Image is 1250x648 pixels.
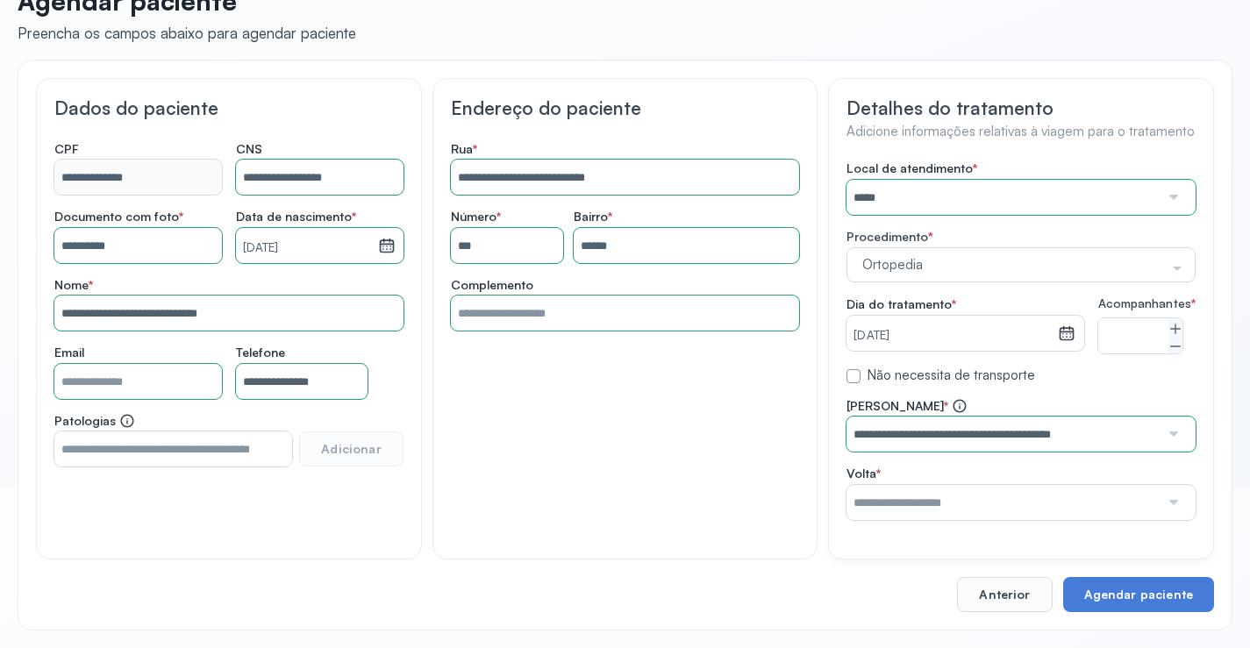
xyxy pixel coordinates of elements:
[846,124,1196,140] h4: Adicione informações relativas à viagem para o tratamento
[846,296,956,312] span: Dia do tratamento
[957,577,1052,612] button: Anterior
[54,345,84,360] span: Email
[574,209,612,224] span: Bairro
[846,96,1196,119] h3: Detalhes do tratamento
[854,327,1051,345] small: [DATE]
[846,466,881,481] span: Volta
[243,239,371,257] small: [DATE]
[18,24,356,42] div: Preencha os campos abaixo para agendar paciente
[54,413,135,429] span: Patologias
[451,209,501,224] span: Número
[858,256,1167,274] span: Ortopedia
[54,277,93,293] span: Nome
[236,345,285,360] span: Telefone
[1063,577,1214,612] button: Agendar paciente
[451,96,800,119] h3: Endereço do paciente
[299,431,403,466] button: Adicionar
[868,367,1035,384] label: Não necessita de transporte
[451,141,477,157] span: Rua
[1098,296,1196,311] span: Acompanhantes
[451,277,533,293] span: Complemento
[846,398,968,414] span: [PERSON_NAME]
[846,160,977,176] span: Local de atendimento
[236,209,356,224] span: Data de nascimento
[54,141,79,157] span: CPF
[846,229,928,244] span: Procedimento
[236,141,262,157] span: CNS
[54,209,183,224] span: Documento com foto
[54,96,404,119] h3: Dados do paciente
